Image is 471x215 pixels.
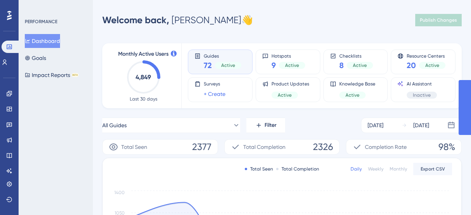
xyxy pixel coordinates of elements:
div: [PERSON_NAME] 👋 [102,14,253,26]
span: Resource Centers [407,53,445,58]
span: 20 [407,60,416,71]
span: Export CSV [421,166,445,172]
div: BETA [72,73,79,77]
span: Total Completion [243,142,285,152]
span: 72 [204,60,212,71]
div: PERFORMANCE [25,19,57,25]
button: Filter [246,118,285,133]
tspan: 1400 [114,190,125,195]
span: Active [425,62,439,68]
span: 8 [339,60,344,71]
span: Active [285,62,299,68]
span: Inactive [413,92,431,98]
div: [DATE] [413,121,429,130]
button: Export CSV [413,163,452,175]
a: + Create [204,89,225,99]
span: Hotspots [272,53,305,58]
span: All Guides [102,121,127,130]
span: Active [221,62,235,68]
span: Welcome back, [102,14,169,26]
span: Active [346,92,359,98]
button: Impact ReportsBETA [25,68,79,82]
button: Goals [25,51,46,65]
iframe: UserGuiding AI Assistant Launcher [438,184,462,208]
div: Total Completion [276,166,319,172]
span: 9 [272,60,276,71]
button: Publish Changes [415,14,462,26]
div: [DATE] [368,121,383,130]
span: AI Assistant [407,81,437,87]
span: 2377 [192,141,211,153]
span: Last 30 days [130,96,157,102]
span: 2326 [313,141,333,153]
span: Total Seen [121,142,147,152]
span: Completion Rate [365,142,407,152]
div: Monthly [390,166,407,172]
span: Guides [204,53,241,58]
div: Daily [351,166,362,172]
span: Knowledge Base [339,81,375,87]
span: Product Updates [272,81,309,87]
span: Checklists [339,53,373,58]
span: Publish Changes [420,17,457,23]
span: Monthly Active Users [118,49,168,59]
div: Total Seen [245,166,273,172]
button: All Guides [102,118,240,133]
span: Active [353,62,367,68]
div: Weekly [368,166,383,172]
span: Active [278,92,292,98]
text: 4,849 [136,73,151,81]
span: Surveys [204,81,225,87]
span: 98% [438,141,455,153]
button: Dashboard [25,34,60,48]
span: Filter [265,121,277,130]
